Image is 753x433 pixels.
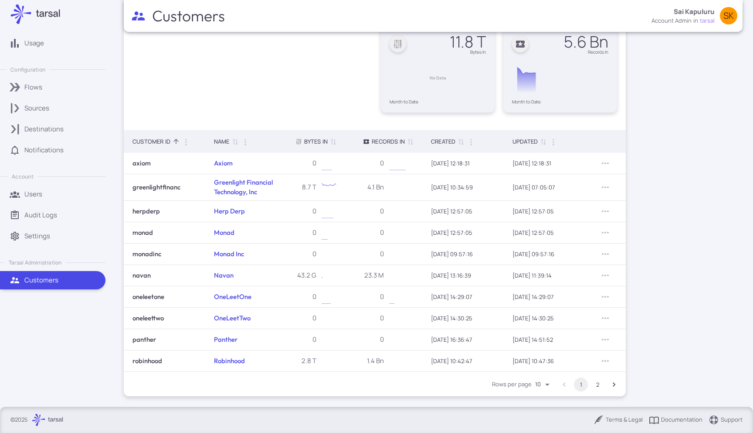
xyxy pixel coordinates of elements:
[504,174,585,201] td: [DATE] 07:05:07
[230,137,240,145] span: Sort by Name ascending
[693,17,698,25] span: in
[363,335,384,344] p: 0
[24,210,57,220] p: Audit Logs
[709,415,743,425] a: Support
[214,178,273,196] a: Greenlight Financial Technology, Inc
[12,173,33,180] p: Account
[24,82,42,92] p: Flows
[328,137,338,145] span: Sort by Bytes In descending
[535,377,553,392] div: Rows per page
[318,226,349,243] svg: Interactive chart
[405,137,415,145] span: Sort by Records In descending
[132,158,151,168] h6: axiom
[564,34,608,50] div: 5.6 Bn
[214,159,233,167] a: Axiom
[24,124,64,134] p: Destinations
[422,329,504,351] td: [DATE] 16:36:47
[318,204,349,222] svg: Interactive chart
[504,153,585,174] td: [DATE] 12:18:31
[422,351,504,372] td: [DATE] 10:42:47
[170,137,181,145] span: Sorted by Customer ID ascending
[700,17,715,25] span: tarsal
[214,357,245,365] a: Robinhood
[132,271,151,280] h6: navan
[598,268,612,282] button: Row Actions
[607,378,621,392] button: Go to next page
[318,226,349,240] div: Chart. Highcharts interactive chart.
[152,7,227,25] h2: Customers
[318,290,349,304] div: Chart. Highcharts interactive chart.
[363,271,384,280] p: 23.3 M
[651,17,692,25] div: account admin
[132,249,161,259] h6: monadinc
[363,206,384,216] p: 0
[598,247,612,261] button: Row Actions
[386,156,416,170] div: Chart. Highcharts interactive chart.
[295,136,328,147] div: Bytes In
[450,34,486,50] div: 11.8 T
[132,292,164,302] h6: oneleetone
[318,290,349,307] svg: Interactive chart
[504,351,585,372] td: [DATE] 10:47:36
[390,100,486,104] div: Month to Date
[386,156,416,174] svg: Interactive chart
[295,271,316,280] p: 43.2 G
[10,66,45,73] p: Configuration
[422,153,504,174] td: [DATE] 12:18:31
[10,416,28,424] p: © 2025
[214,136,230,147] div: Name
[492,380,532,388] label: Rows per page
[598,226,612,240] button: Row Actions
[363,313,384,323] p: 0
[598,156,612,170] button: Row Actions
[538,137,548,145] span: Sort by Updated ascending
[9,259,61,266] p: Tarsal Administration
[598,204,612,218] button: Row Actions
[598,311,612,325] button: Row Actions
[132,206,160,216] h6: herpderp
[390,58,485,100] svg: Interactive chart
[504,286,585,308] td: [DATE] 14:29:07
[363,158,384,168] p: 0
[24,231,50,241] p: Settings
[504,329,585,351] td: [DATE] 14:51:52
[318,156,349,174] svg: Interactive chart
[295,335,316,344] p: 0
[318,268,349,286] svg: Interactive chart
[295,228,316,237] p: 0
[318,179,349,196] svg: Interactive chart
[598,180,612,194] button: Row Actions
[132,228,153,237] h6: monad
[422,244,504,265] td: [DATE] 09:57:16
[24,145,64,155] p: Notifications
[649,415,702,425] a: Documentation
[574,378,588,392] button: page 1
[455,137,466,145] span: Sort by Created ascending
[422,308,504,329] td: [DATE] 14:30:25
[546,135,560,149] button: Column Actions
[132,182,180,192] h6: greenlightfinanc
[430,75,446,81] text: No Data
[132,335,156,344] h6: panther
[390,58,486,100] div: Chart. Highcharts interactive chart.
[386,290,416,304] div: Chart. Highcharts interactive chart.
[363,182,384,192] p: 4.1 Bn
[646,3,743,28] button: Sai Kapuluruaccount adminintarsalSK
[214,335,237,344] a: Panther
[598,333,612,347] button: Row Actions
[590,378,604,392] button: Go to page 2
[295,182,316,192] p: 8.7 T
[512,100,608,104] div: Month to Date
[504,308,585,329] td: [DATE] 14:30:25
[24,103,49,113] p: Sources
[214,228,234,237] a: Monad
[556,378,622,392] nav: pagination navigation
[24,275,58,285] p: Customers
[504,222,585,244] td: [DATE] 12:57:05
[504,201,585,222] td: [DATE] 12:57:05
[318,268,349,282] div: Chart. Highcharts interactive chart.
[363,228,384,237] p: 0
